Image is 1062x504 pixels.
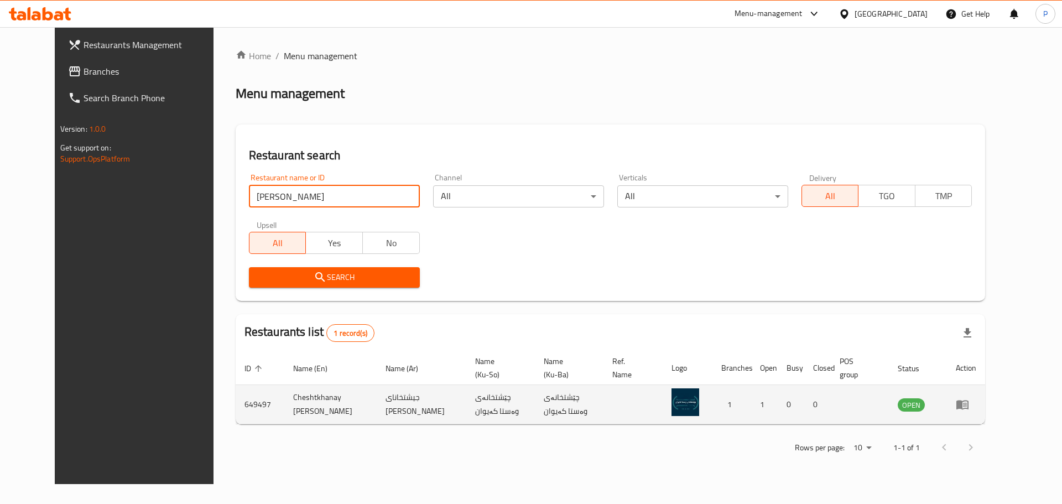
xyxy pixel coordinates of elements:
th: Busy [778,351,804,385]
span: Ref. Name [612,355,649,381]
div: All [617,185,788,207]
div: Menu-management [735,7,803,20]
span: All [254,235,302,251]
button: TGO [858,185,915,207]
td: چێشتخانەی وەستا کەیوان [535,385,603,424]
span: Name (En) [293,362,342,375]
td: جيشتخاناى [PERSON_NAME] [377,385,466,424]
span: Search [258,271,411,284]
span: P [1043,8,1048,20]
th: Closed [804,351,831,385]
td: 1 [712,385,751,424]
table: enhanced table [236,351,986,424]
button: All [801,185,859,207]
div: Total records count [326,324,374,342]
span: All [806,188,855,204]
span: POS group [840,355,876,381]
td: Cheshtkhanay [PERSON_NAME] [284,385,377,424]
button: Search [249,267,420,288]
span: Name (Ku-So) [475,355,522,381]
td: 1 [751,385,778,424]
span: Yes [310,235,358,251]
a: Home [236,49,271,63]
th: Branches [712,351,751,385]
span: 1 record(s) [327,328,374,339]
a: Support.OpsPlatform [60,152,131,166]
input: Search for restaurant name or ID.. [249,185,420,207]
td: 0 [778,385,804,424]
label: Upsell [257,221,277,228]
button: No [362,232,420,254]
p: 1-1 of 1 [893,441,920,455]
label: Delivery [809,174,837,181]
td: چێشتخانەی وەستا کەیوان [466,385,535,424]
button: Yes [305,232,363,254]
div: Rows per page: [849,440,876,456]
span: Restaurants Management [84,38,223,51]
th: Open [751,351,778,385]
h2: Restaurants list [244,324,374,342]
div: [GEOGRAPHIC_DATA] [855,8,928,20]
span: Search Branch Phone [84,91,223,105]
img: Cheshtkhanay Wasta Kaiwan [671,388,699,416]
span: Status [898,362,934,375]
div: OPEN [898,398,925,412]
th: Logo [663,351,712,385]
a: Branches [59,58,232,85]
a: Restaurants Management [59,32,232,58]
h2: Restaurant search [249,147,972,164]
span: TGO [863,188,911,204]
span: Menu management [284,49,357,63]
span: Version: [60,122,87,136]
span: 1.0.0 [89,122,106,136]
p: Rows per page: [795,441,845,455]
li: / [275,49,279,63]
button: TMP [915,185,972,207]
div: Export file [954,320,981,346]
span: OPEN [898,399,925,412]
span: TMP [920,188,968,204]
span: Name (Ku-Ba) [544,355,590,381]
td: 0 [804,385,831,424]
span: Name (Ar) [386,362,433,375]
div: All [433,185,604,207]
button: All [249,232,306,254]
span: No [367,235,415,251]
span: ID [244,362,265,375]
a: Search Branch Phone [59,85,232,111]
th: Action [947,351,985,385]
span: Get support on: [60,141,111,155]
nav: breadcrumb [236,49,986,63]
td: 649497 [236,385,284,424]
span: Branches [84,65,223,78]
h2: Menu management [236,85,345,102]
